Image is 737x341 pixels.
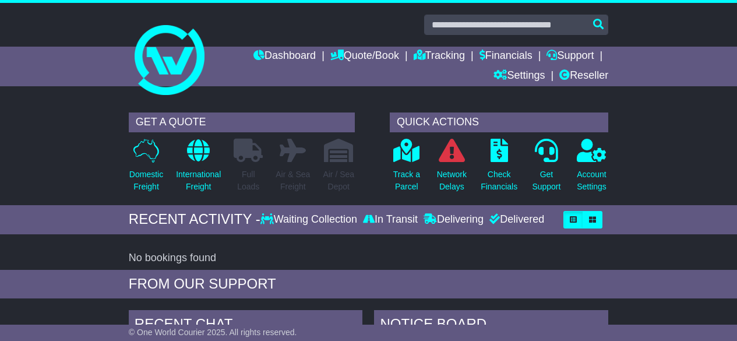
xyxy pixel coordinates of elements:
[576,138,607,199] a: AccountSettings
[129,276,608,293] div: FROM OUR SUPPORT
[129,138,164,199] a: DomesticFreight
[176,168,221,193] p: International Freight
[531,138,561,199] a: GetSupport
[532,168,560,193] p: Get Support
[323,168,354,193] p: Air / Sea Depot
[421,213,486,226] div: Delivering
[276,168,310,193] p: Air & Sea Freight
[175,138,221,199] a: InternationalFreight
[393,168,420,193] p: Track a Parcel
[234,168,263,193] p: Full Loads
[486,213,544,226] div: Delivered
[437,168,467,193] p: Network Delays
[577,168,606,193] p: Account Settings
[129,328,297,337] span: © One World Courier 2025. All rights reserved.
[260,213,360,226] div: Waiting Collection
[129,168,163,193] p: Domestic Freight
[481,168,517,193] p: Check Financials
[546,47,594,66] a: Support
[129,113,355,132] div: GET A QUOTE
[559,66,608,86] a: Reseller
[253,47,316,66] a: Dashboard
[360,213,421,226] div: In Transit
[414,47,465,66] a: Tracking
[129,252,608,265] div: No bookings found
[436,138,467,199] a: NetworkDelays
[330,47,399,66] a: Quote/Book
[493,66,545,86] a: Settings
[479,47,533,66] a: Financials
[393,138,421,199] a: Track aParcel
[129,211,260,228] div: RECENT ACTIVITY -
[390,113,608,132] div: QUICK ACTIONS
[480,138,518,199] a: CheckFinancials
